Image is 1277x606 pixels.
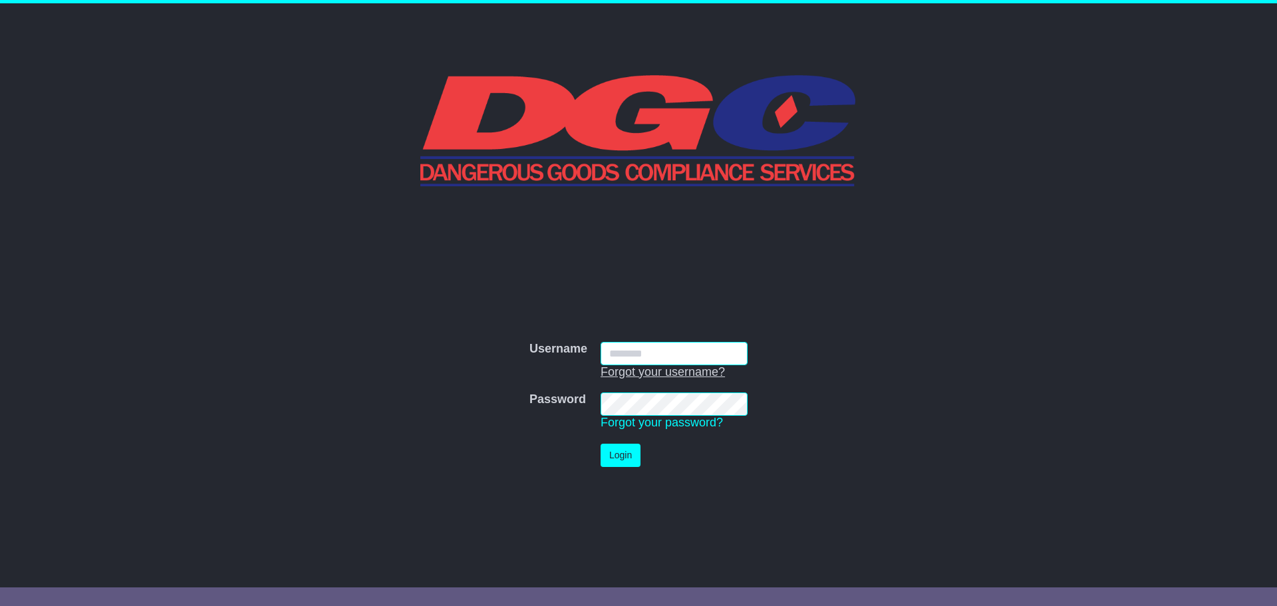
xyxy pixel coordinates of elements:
[601,365,725,379] a: Forgot your username?
[529,342,587,357] label: Username
[601,444,640,467] button: Login
[601,416,723,429] a: Forgot your password?
[529,392,586,407] label: Password
[420,73,857,186] img: DGC QLD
